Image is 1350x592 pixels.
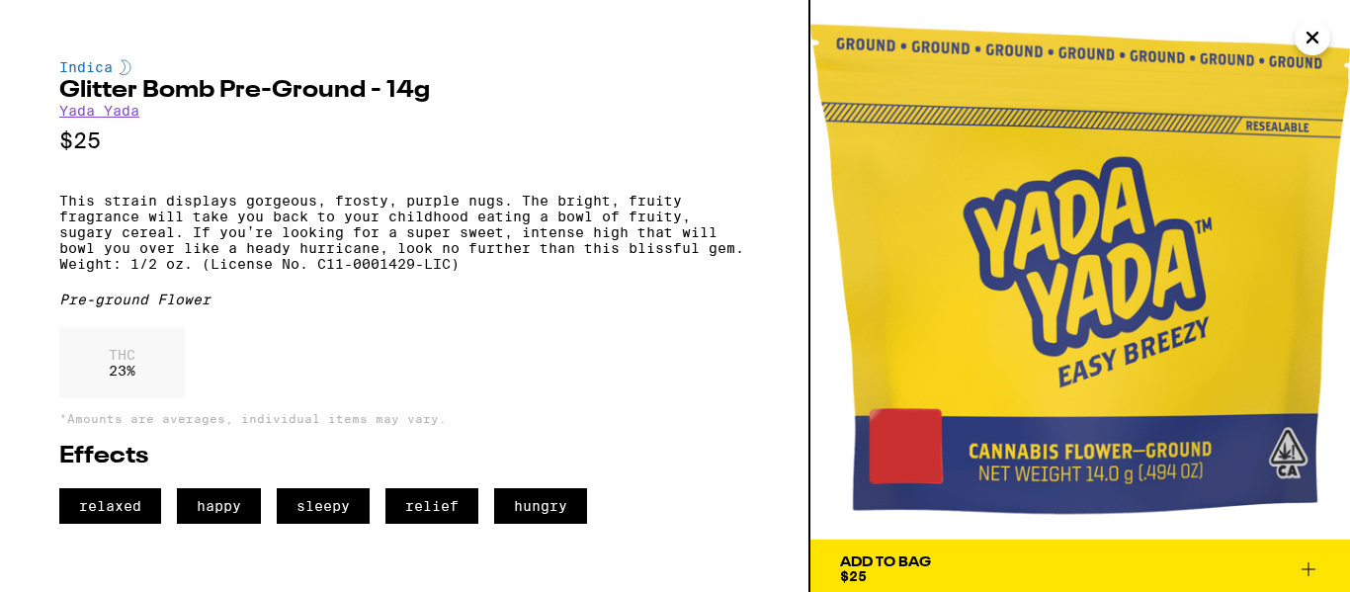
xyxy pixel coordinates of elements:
[59,445,749,468] h2: Effects
[277,488,370,524] span: sleepy
[59,103,139,119] a: Yada Yada
[59,79,749,103] h2: Glitter Bomb Pre-Ground - 14g
[59,292,749,307] div: Pre-ground Flower
[59,193,749,272] p: This strain displays gorgeous, frosty, purple nugs. The bright, fruity fragrance will take you ba...
[59,488,161,524] span: relaxed
[120,59,131,75] img: indicaColor.svg
[59,128,749,153] p: $25
[59,327,185,398] div: 23 %
[59,59,749,75] div: Indica
[494,488,587,524] span: hungry
[1295,20,1330,55] button: Close
[12,14,142,30] span: Hi. Need any help?
[177,488,261,524] span: happy
[109,347,135,363] p: THC
[840,568,867,584] span: $25
[840,555,931,569] div: Add To Bag
[385,488,478,524] span: relief
[59,412,749,425] p: *Amounts are averages, individual items may vary.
